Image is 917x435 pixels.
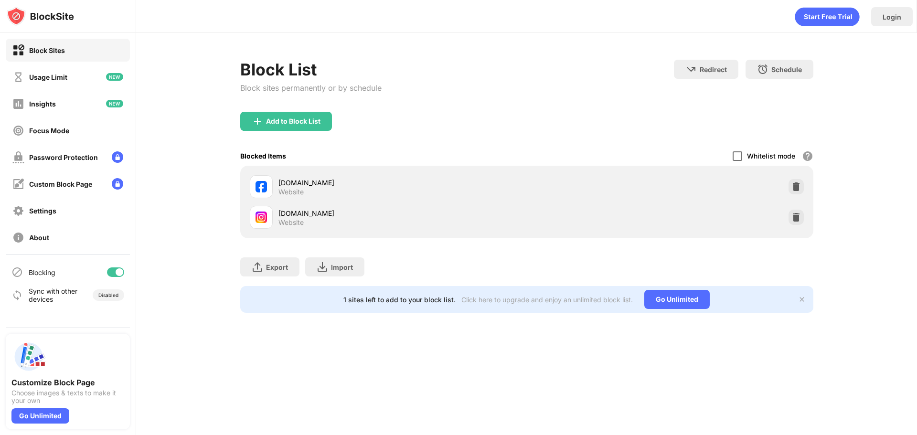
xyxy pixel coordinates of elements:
img: favicons [256,212,267,223]
img: customize-block-page-off.svg [12,178,24,190]
img: x-button.svg [798,296,806,303]
div: Disabled [98,292,118,298]
div: Website [278,188,304,196]
div: [DOMAIN_NAME] [278,178,527,188]
img: time-usage-off.svg [12,71,24,83]
img: favicons [256,181,267,192]
img: focus-off.svg [12,125,24,137]
img: insights-off.svg [12,98,24,110]
div: Custom Block Page [29,180,92,188]
div: [DOMAIN_NAME] [278,208,527,218]
div: Focus Mode [29,127,69,135]
div: Settings [29,207,56,215]
div: Usage Limit [29,73,67,81]
div: Redirect [700,65,727,74]
div: Website [278,218,304,227]
div: Login [883,13,901,21]
div: About [29,233,49,242]
div: Whitelist mode [747,152,795,160]
div: Schedule [771,65,802,74]
img: sync-icon.svg [11,289,23,301]
div: Block List [240,60,382,79]
div: Customize Block Page [11,378,124,387]
img: settings-off.svg [12,205,24,217]
div: Export [266,263,288,271]
img: logo-blocksite.svg [7,7,74,26]
img: block-on.svg [12,44,24,56]
div: Choose images & texts to make it your own [11,389,124,404]
img: lock-menu.svg [112,151,123,163]
div: Go Unlimited [11,408,69,424]
div: 1 sites left to add to your block list. [343,296,456,304]
div: Insights [29,100,56,108]
div: Blocked Items [240,152,286,160]
img: blocking-icon.svg [11,266,23,278]
img: new-icon.svg [106,100,123,107]
div: Password Protection [29,153,98,161]
img: push-custom-page.svg [11,340,46,374]
div: Blocking [29,268,55,276]
img: new-icon.svg [106,73,123,81]
div: Click here to upgrade and enjoy an unlimited block list. [461,296,633,304]
div: Block Sites [29,46,65,54]
div: Import [331,263,353,271]
div: Add to Block List [266,117,320,125]
img: lock-menu.svg [112,178,123,190]
div: Block sites permanently or by schedule [240,83,382,93]
div: Go Unlimited [644,290,710,309]
div: Sync with other devices [29,287,78,303]
img: password-protection-off.svg [12,151,24,163]
div: animation [795,7,860,26]
img: about-off.svg [12,232,24,244]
